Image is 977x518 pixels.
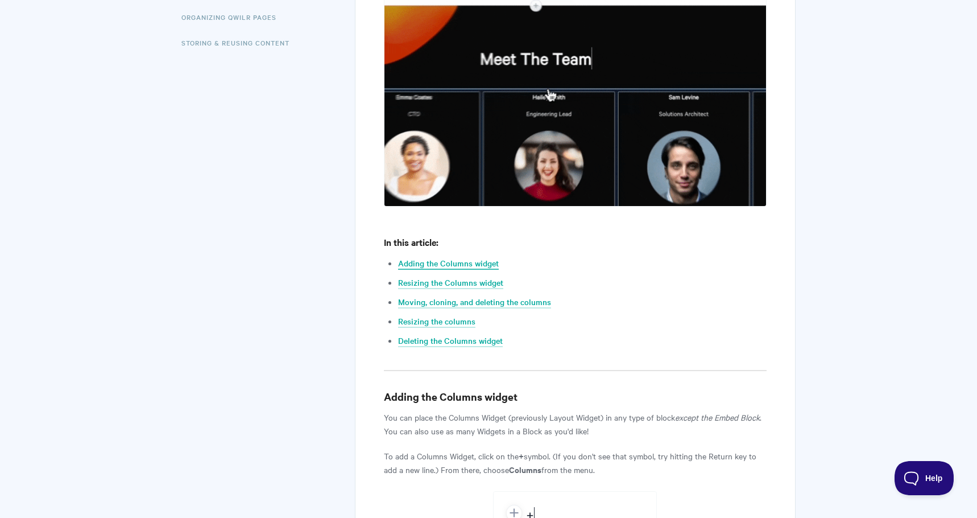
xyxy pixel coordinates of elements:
[181,31,298,54] a: Storing & Reusing Content
[384,389,767,405] h3: Adding the Columns widget
[519,450,524,462] strong: +
[398,257,499,270] a: Adding the Columns widget
[675,412,760,423] em: except the Embed Block
[398,296,551,309] a: Moving, cloning, and deleting the columns
[384,236,438,248] strong: In this article:
[398,315,475,328] a: Resizing the columns
[398,335,503,347] a: Deleting the Columns widget
[384,410,767,438] p: You can place the Columns Widget (previously Layout Widget) in any type of block . You can also u...
[181,6,285,28] a: Organizing Qwilr Pages
[398,277,503,289] a: Resizing the Columns widget
[895,461,954,495] iframe: Toggle Customer Support
[509,463,541,475] strong: Columns
[384,449,767,476] p: To add a Columns Widget, click on the symbol. (If you don't see that symbol, try hitting the Retu...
